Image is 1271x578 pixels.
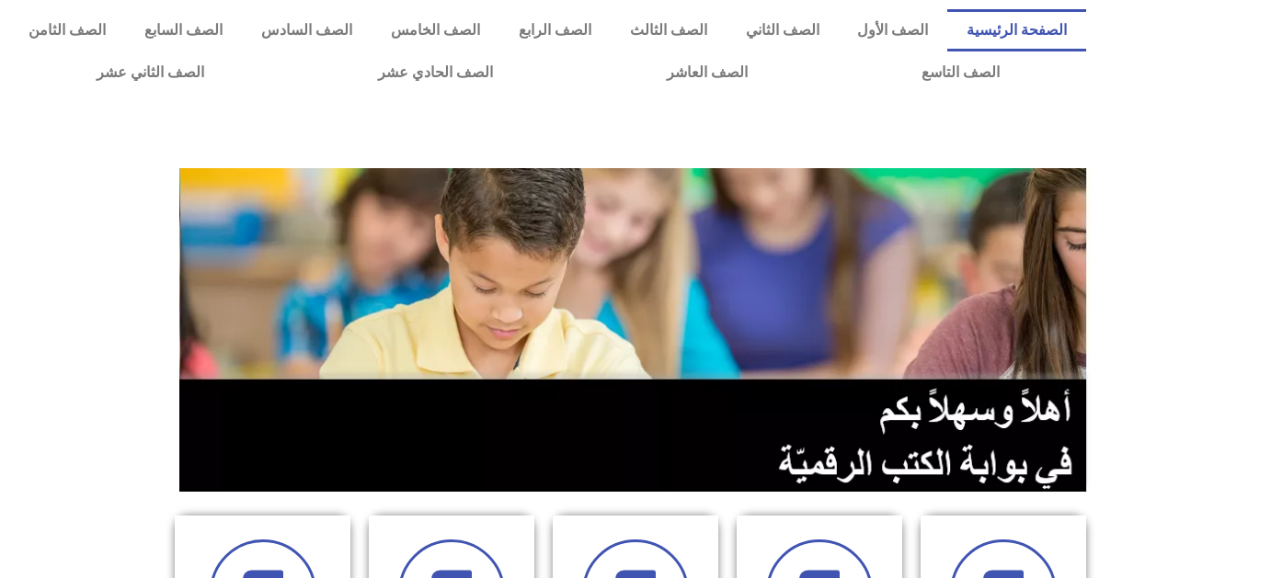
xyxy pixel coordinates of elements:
a: الصف الرابع [499,9,611,51]
a: الصف الثاني عشر [9,51,291,94]
a: الصف السادس [242,9,372,51]
a: الصفحة الرئيسية [947,9,1086,51]
a: الصف الثامن [9,9,125,51]
a: الصف التاسع [834,51,1086,94]
a: الصف الخامس [372,9,499,51]
a: الصف السابع [125,9,242,51]
a: الصف الحادي عشر [291,51,579,94]
a: الصف الثاني [727,9,839,51]
a: الصف العاشر [579,51,834,94]
a: الصف الأول [838,9,947,51]
a: الصف الثالث [611,9,727,51]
